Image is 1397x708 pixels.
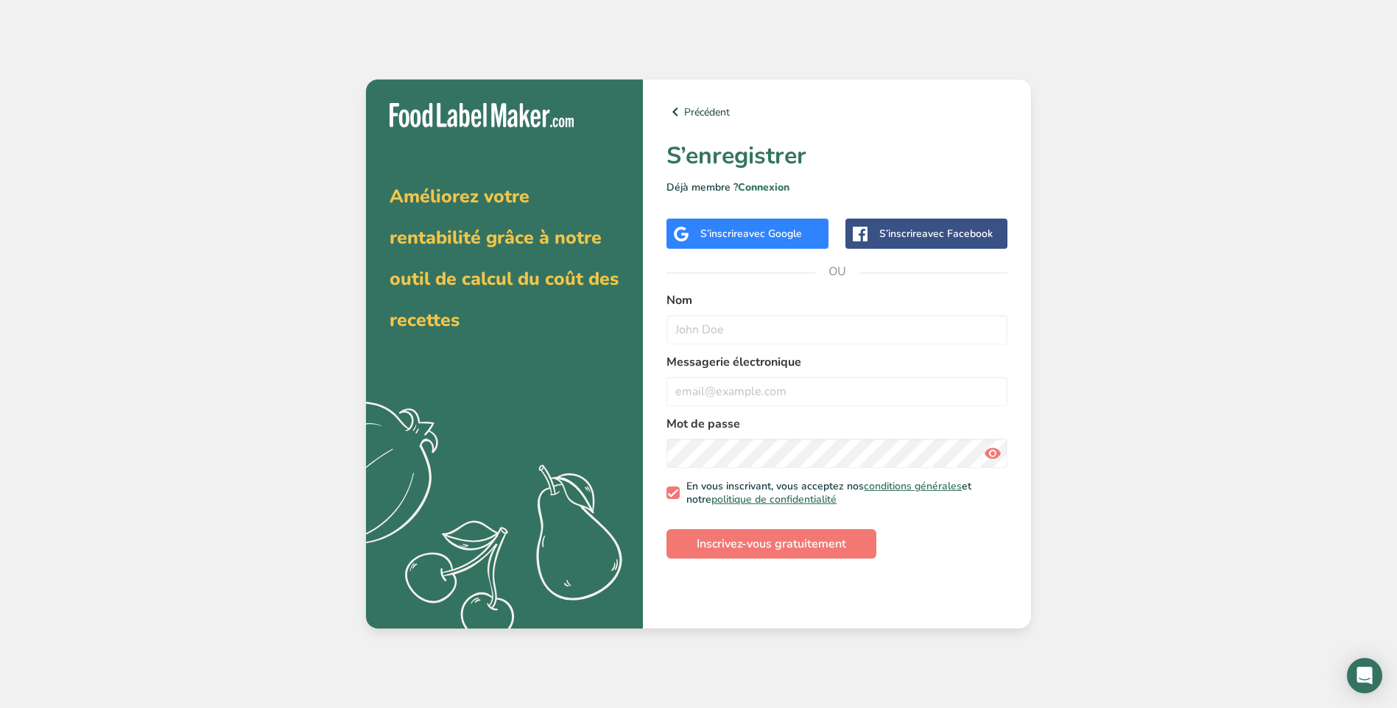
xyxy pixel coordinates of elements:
[666,180,1007,195] p: Déjà membre ?
[666,377,1007,406] input: email@example.com
[390,184,619,333] span: Améliorez votre rentabilité grâce à notre outil de calcul du coût des recettes
[922,227,993,241] span: avec Facebook
[697,535,846,553] span: Inscrivez-vous gratuitement
[864,479,962,493] a: conditions générales
[815,249,859,294] span: OU
[1347,658,1382,693] div: Ouvrez Intercom Messenger
[666,138,1007,174] h1: S’enregistrer
[666,291,1007,309] label: Nom
[666,415,1007,433] label: Mot de passe
[684,105,730,120] font: Précédent
[666,529,876,559] button: Inscrivez-vous gratuitement
[700,226,802,241] div: S’inscrire
[666,315,1007,344] input: John Doe
[711,492,837,506] a: politique de confidentialité
[666,353,1007,371] label: Messagerie électronique
[680,480,1002,506] span: En vous inscrivant, vous acceptez nos et notre
[666,103,1007,121] a: Précédent
[879,226,993,241] div: S’inscrire
[743,227,802,241] span: avec Google
[738,180,789,194] a: Connexion
[390,103,574,127] img: Food Label Maker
